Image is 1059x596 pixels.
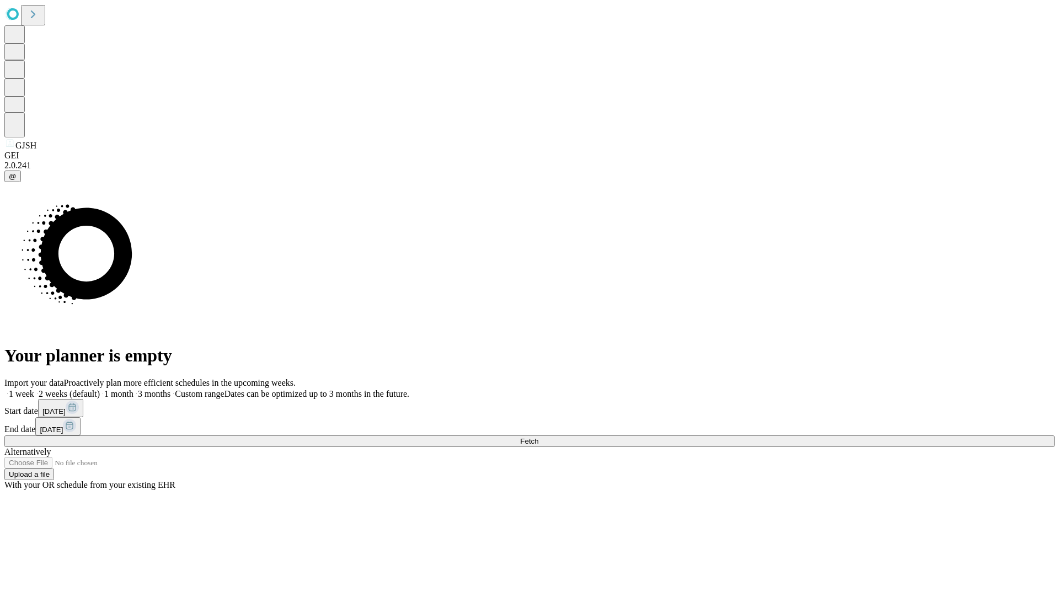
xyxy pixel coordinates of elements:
span: [DATE] [42,407,66,416]
span: 3 months [138,389,170,398]
span: Import your data [4,378,64,387]
span: [DATE] [40,425,63,434]
span: GJSH [15,141,36,150]
h1: Your planner is empty [4,345,1055,366]
button: Upload a file [4,469,54,480]
span: 1 week [9,389,34,398]
div: End date [4,417,1055,435]
span: Proactively plan more efficient schedules in the upcoming weeks. [64,378,296,387]
span: With your OR schedule from your existing EHR [4,480,175,489]
span: Dates can be optimized up to 3 months in the future. [224,389,409,398]
span: Fetch [520,437,538,445]
button: Fetch [4,435,1055,447]
span: Custom range [175,389,224,398]
span: 2 weeks (default) [39,389,100,398]
div: Start date [4,399,1055,417]
span: @ [9,172,17,180]
div: GEI [4,151,1055,161]
span: 1 month [104,389,133,398]
button: @ [4,171,21,182]
span: Alternatively [4,447,51,456]
div: 2.0.241 [4,161,1055,171]
button: [DATE] [38,399,83,417]
button: [DATE] [35,417,81,435]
